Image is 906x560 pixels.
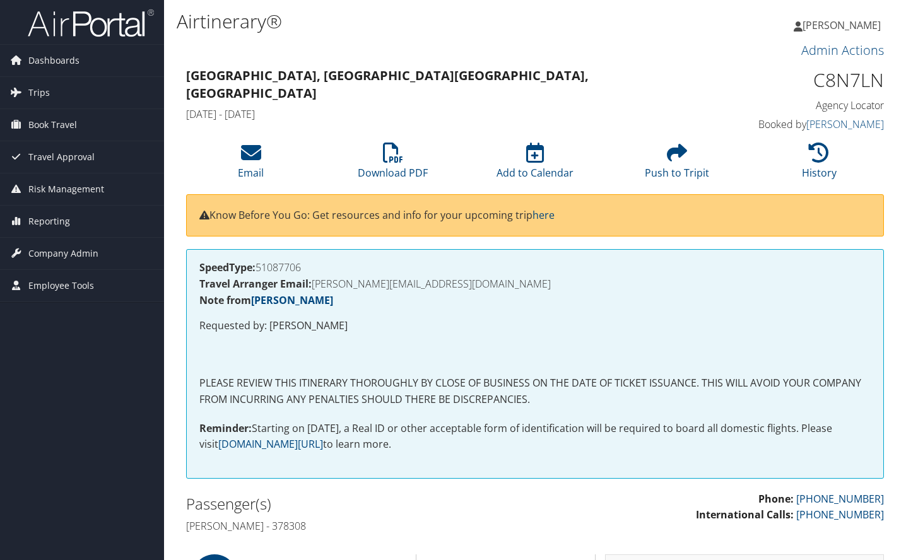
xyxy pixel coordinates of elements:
a: Add to Calendar [497,149,574,180]
h2: Passenger(s) [186,493,526,515]
h4: [PERSON_NAME][EMAIL_ADDRESS][DOMAIN_NAME] [199,279,871,289]
a: [DOMAIN_NAME][URL] [218,437,323,451]
a: [PERSON_NAME] [794,6,893,44]
img: airportal-logo.png [28,8,154,38]
h4: Booked by [724,117,884,131]
p: Starting on [DATE], a Real ID or other acceptable form of identification will be required to boar... [199,421,871,453]
span: Travel Approval [28,141,95,173]
h1: Airtinerary® [177,8,654,35]
h4: Agency Locator [724,98,884,112]
a: Download PDF [358,149,428,180]
strong: SpeedType: [199,260,256,274]
span: [PERSON_NAME] [803,18,881,32]
span: Company Admin [28,238,98,269]
a: History [802,149,837,180]
a: [PERSON_NAME] [251,293,333,307]
p: Know Before You Go: Get resources and info for your upcoming trip [199,207,871,224]
a: Admin Actions [801,42,884,59]
a: [PERSON_NAME] [806,117,884,131]
strong: International Calls: [696,508,794,522]
p: PLEASE REVIEW THIS ITINERARY THOROUGHLY BY CLOSE OF BUSINESS ON THE DATE OF TICKET ISSUANCE. THIS... [199,375,871,407]
span: Reporting [28,206,70,237]
span: Dashboards [28,45,79,76]
h4: [DATE] - [DATE] [186,107,705,121]
span: Book Travel [28,109,77,141]
h4: [PERSON_NAME] - 378308 [186,519,526,533]
span: Employee Tools [28,270,94,301]
strong: [GEOGRAPHIC_DATA], [GEOGRAPHIC_DATA] [GEOGRAPHIC_DATA], [GEOGRAPHIC_DATA] [186,67,589,102]
strong: Reminder: [199,421,252,435]
strong: Note from [199,293,333,307]
a: Email [238,149,264,180]
span: Risk Management [28,173,104,205]
h1: C8N7LN [724,67,884,93]
a: here [532,208,555,222]
span: Trips [28,77,50,108]
h4: 51087706 [199,262,871,272]
a: Push to Tripit [645,149,709,180]
p: Requested by: [PERSON_NAME] [199,318,871,334]
a: [PHONE_NUMBER] [796,508,884,522]
a: [PHONE_NUMBER] [796,492,884,506]
strong: Phone: [758,492,794,506]
strong: Travel Arranger Email: [199,277,312,291]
